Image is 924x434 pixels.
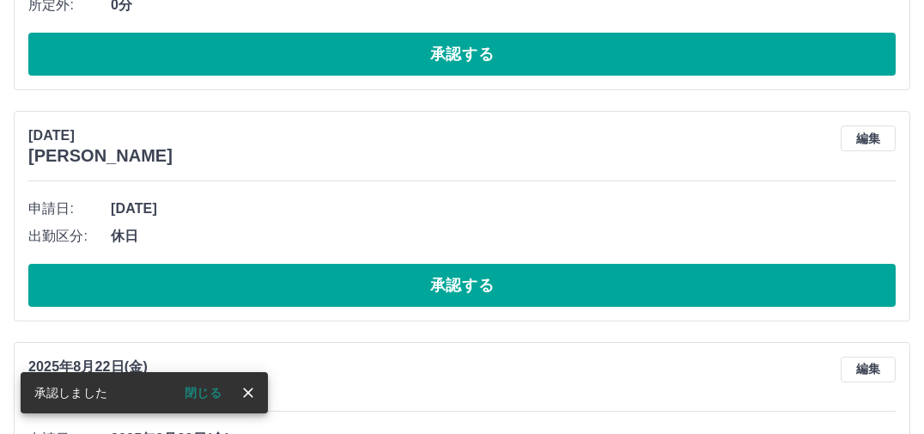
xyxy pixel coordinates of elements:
[34,377,107,408] div: 承認しました
[28,146,173,166] h3: [PERSON_NAME]
[111,226,896,247] span: 休日
[28,226,111,247] span: 出勤区分:
[28,357,173,377] p: 2025年8月22日(金)
[171,380,235,406] button: 閉じる
[841,125,896,151] button: 編集
[28,199,111,219] span: 申請日:
[28,33,896,76] button: 承認する
[28,125,173,146] p: [DATE]
[235,380,261,406] button: close
[28,264,896,307] button: 承認する
[111,199,896,219] span: [DATE]
[841,357,896,382] button: 編集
